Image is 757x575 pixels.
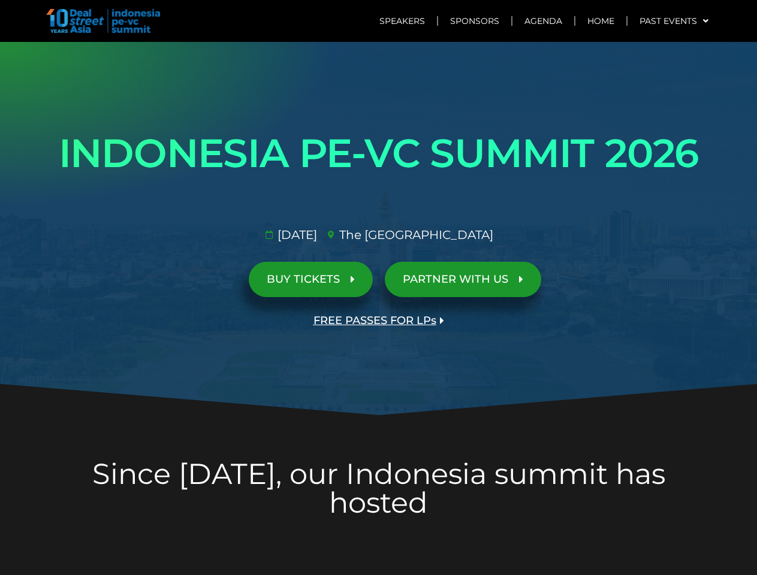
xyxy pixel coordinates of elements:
[295,303,462,338] a: FREE PASSES FOR LPs
[336,226,493,244] span: The [GEOGRAPHIC_DATA]​
[43,459,714,517] h2: Since [DATE], our Indonesia summit has hosted
[367,7,437,35] a: Speakers
[575,7,626,35] a: Home
[438,7,511,35] a: Sponsors
[275,226,317,244] span: [DATE]​
[403,274,508,285] span: PARTNER WITH US
[313,315,436,326] span: FREE PASSES FOR LPs
[628,7,720,35] a: Past Events
[249,262,373,297] a: BUY TICKETS
[512,7,574,35] a: Agenda
[267,274,340,285] span: BUY TICKETS
[43,120,714,187] h1: INDONESIA PE-VC SUMMIT 2026
[385,262,541,297] a: PARTNER WITH US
